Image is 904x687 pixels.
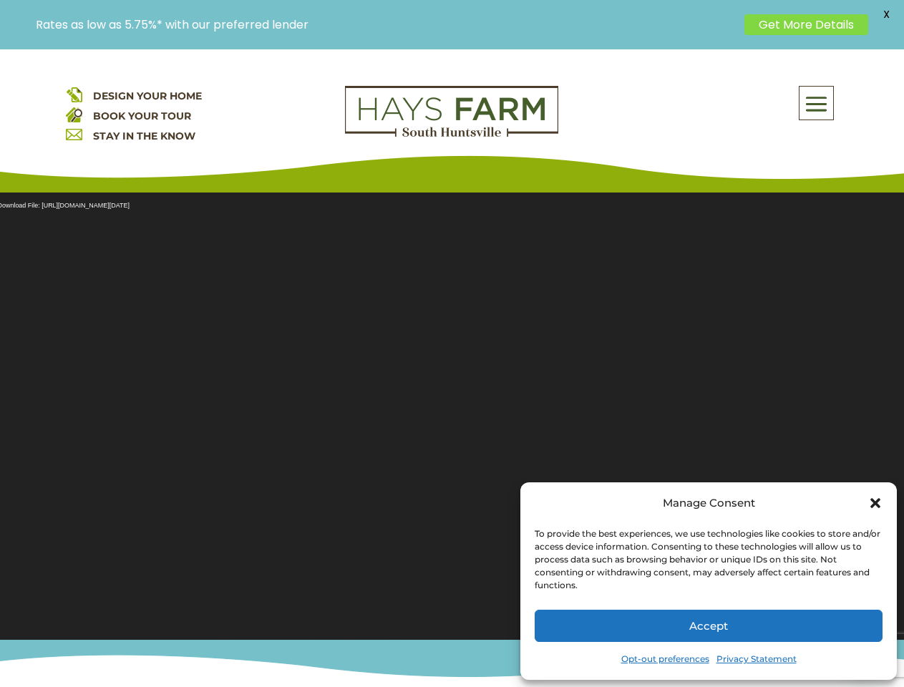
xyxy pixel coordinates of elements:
a: Get More Details [744,14,868,35]
a: STAY IN THE KNOW [93,130,195,142]
span: X [875,4,897,25]
img: book your home tour [66,106,82,122]
p: Rates as low as 5.75%* with our preferred lender [36,18,737,31]
a: DESIGN YOUR HOME [93,89,202,102]
img: Logo [345,86,558,137]
a: BOOK YOUR TOUR [93,109,191,122]
div: Manage Consent [663,493,755,513]
div: Close dialog [868,496,883,510]
div: To provide the best experiences, we use technologies like cookies to store and/or access device i... [535,527,881,592]
a: Privacy Statement [716,649,797,669]
img: design your home [66,86,82,102]
a: Opt-out preferences [621,649,709,669]
a: hays farm homes huntsville development [345,127,558,140]
button: Accept [535,610,883,642]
